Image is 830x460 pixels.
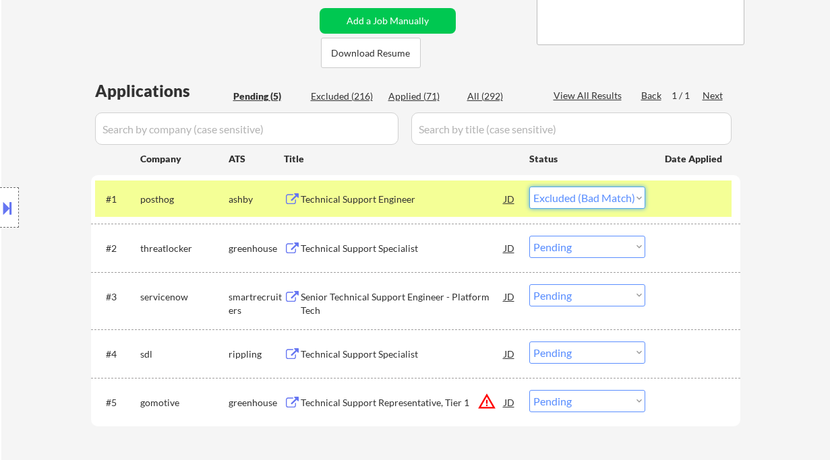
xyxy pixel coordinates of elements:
[106,348,129,361] div: #4
[301,193,504,206] div: Technical Support Engineer
[411,112,732,145] input: Search by title (case sensitive)
[388,90,456,103] div: Applied (71)
[284,152,516,166] div: Title
[140,396,229,409] div: gomotive
[503,187,516,211] div: JD
[641,89,663,102] div: Back
[703,89,724,102] div: Next
[301,290,504,317] div: Senior Technical Support Engineer - Platform Tech
[311,90,378,103] div: Excluded (216)
[529,146,645,170] div: Status
[106,396,129,409] div: #5
[477,392,496,411] button: warning_amber
[301,242,504,255] div: Technical Support Specialist
[503,341,516,366] div: JD
[229,396,284,409] div: greenhouse
[301,348,504,361] div: Technical Support Specialist
[503,390,516,414] div: JD
[95,112,398,145] input: Search by company (case sensitive)
[503,284,516,308] div: JD
[672,89,703,102] div: 1 / 1
[467,90,535,103] div: All (292)
[229,290,284,317] div: smartrecruiters
[233,90,301,103] div: Pending (5)
[140,348,229,361] div: sdl
[503,236,516,260] div: JD
[320,8,456,34] button: Add a Job Manually
[229,242,284,255] div: greenhouse
[229,152,284,166] div: ATS
[321,38,421,68] button: Download Resume
[665,152,724,166] div: Date Applied
[229,348,284,361] div: rippling
[229,193,284,206] div: ashby
[554,89,626,102] div: View All Results
[301,396,504,409] div: Technical Support Representative, Tier 1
